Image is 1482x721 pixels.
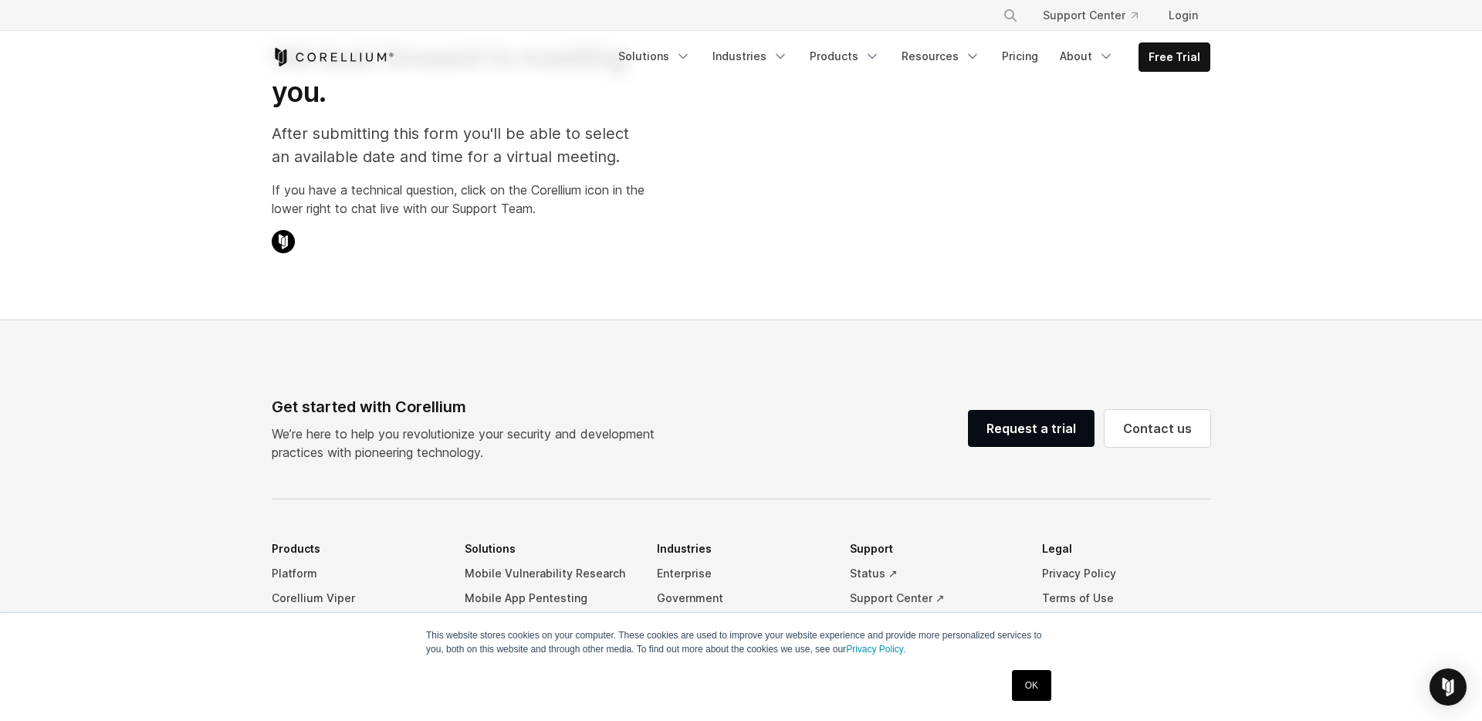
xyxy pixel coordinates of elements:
p: If you have a technical question, click on the Corellium icon in the lower right to chat live wit... [272,181,645,218]
a: Pricing [993,42,1047,70]
div: Get started with Corellium [272,395,667,418]
p: We’re here to help you revolutionize your security and development practices with pioneering tech... [272,425,667,462]
a: Industries [703,42,797,70]
a: Login [1156,2,1210,29]
a: Hardware [657,611,825,635]
a: Mobile App Pentesting [465,586,633,611]
a: Support Center [1030,2,1150,29]
a: Corellium Viper [272,586,440,611]
a: Support Center ↗ [850,586,1018,611]
a: Request a trial [968,410,1095,447]
a: Corellium Home [272,48,394,66]
div: Open Intercom Messenger [1430,669,1467,706]
div: Navigation Menu [609,42,1210,72]
a: Contact us [1105,410,1210,447]
a: Free Trial [1139,43,1210,71]
p: After submitting this form you'll be able to select an available date and time for a virtual meet... [272,122,645,168]
a: Government [657,586,825,611]
a: Resources [892,42,990,70]
img: Corellium Chat Icon [272,230,295,253]
p: This website stores cookies on your computer. These cookies are used to improve your website expe... [426,628,1056,656]
a: Mobile App DevOps [465,611,633,635]
a: Platform [272,561,440,586]
a: About [1051,42,1123,70]
a: OK [1012,670,1051,701]
a: Solutions [609,42,700,70]
button: Search [996,2,1024,29]
a: Corellium Falcon [272,611,440,635]
a: Intellectual Property [1042,611,1210,635]
div: Navigation Menu [984,2,1210,29]
a: Privacy Policy. [846,644,905,655]
a: Terms of Use [1042,586,1210,611]
a: Status ↗ [850,561,1018,586]
a: Products [800,42,889,70]
a: Mobile Vulnerability Research [465,561,633,586]
a: Privacy Policy [1042,561,1210,586]
a: Enterprise [657,561,825,586]
a: Chat with a human [850,611,1018,635]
